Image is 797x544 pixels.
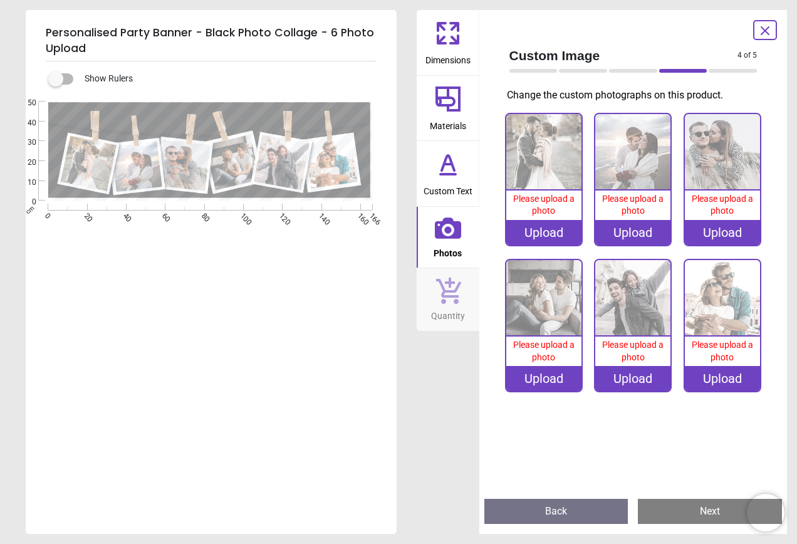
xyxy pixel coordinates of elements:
[276,211,284,219] span: 120
[417,268,479,331] button: Quantity
[42,211,50,219] span: 0
[46,20,377,61] h5: Personalised Party Banner - Black Photo Collage - 6 Photo Upload
[417,141,479,206] button: Custom Text
[638,499,782,524] button: Next
[692,194,753,216] span: Please upload a photo
[417,76,479,141] button: Materials
[120,211,128,219] span: 40
[417,10,479,75] button: Dimensions
[316,211,324,219] span: 140
[595,220,670,245] div: Upload
[81,211,90,219] span: 20
[509,46,738,65] span: Custom Image
[56,71,397,86] div: Show Rulers
[13,137,36,148] span: 30
[13,98,36,108] span: 50
[355,211,363,219] span: 160
[237,211,246,219] span: 100
[13,118,36,128] span: 40
[685,220,760,245] div: Upload
[602,340,664,362] span: Please upload a photo
[13,197,36,207] span: 0
[24,204,36,216] span: cm
[13,177,36,188] span: 10
[513,340,575,362] span: Please upload a photo
[595,366,670,391] div: Upload
[602,194,664,216] span: Please upload a photo
[737,50,757,61] span: 4 of 5
[417,207,479,268] button: Photos
[747,494,784,531] iframe: Brevo live chat
[367,211,375,219] span: 166
[425,48,471,67] span: Dimensions
[434,241,462,260] span: Photos
[513,194,575,216] span: Please upload a photo
[506,220,581,245] div: Upload
[484,499,628,524] button: Back
[431,304,465,323] span: Quantity
[159,211,167,219] span: 60
[424,179,472,198] span: Custom Text
[685,366,760,391] div: Upload
[692,340,753,362] span: Please upload a photo
[199,211,207,219] span: 80
[507,88,768,102] p: Change the custom photographs on this product.
[506,366,581,391] div: Upload
[13,157,36,168] span: 20
[430,114,466,133] span: Materials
